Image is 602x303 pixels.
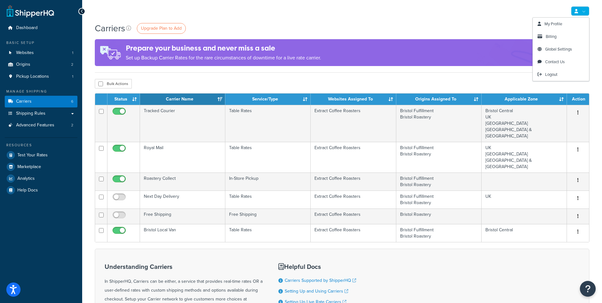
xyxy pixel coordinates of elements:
[71,62,73,67] span: 2
[482,142,567,173] td: UK [GEOGRAPHIC_DATA] [GEOGRAPHIC_DATA] & [GEOGRAPHIC_DATA]
[95,22,125,34] h1: Carriers
[545,59,565,65] span: Contact Us
[482,224,567,242] td: Bristol Central
[396,191,482,209] td: Bristol Fulfillment Bristol Roastery
[140,209,225,224] td: Free Shipping
[311,191,396,209] td: Extract Coffee Roasters
[16,123,54,128] span: Advanced Features
[72,50,73,56] span: 1
[107,94,140,105] th: Status: activate to sort column ascending
[278,263,361,270] h3: Helpful Docs
[5,142,77,148] div: Resources
[225,94,311,105] th: Service/Type: activate to sort column ascending
[16,99,32,104] span: Carriers
[546,33,556,39] span: Billing
[7,5,54,17] a: ShipperHQ Home
[482,191,567,209] td: UK
[533,68,589,81] a: Logout
[5,47,77,59] li: Websites
[105,263,263,270] h3: Understanding Carriers
[141,25,182,32] span: Upgrade Plan to Add
[311,105,396,142] td: Extract Coffee Roasters
[533,30,589,43] a: Billing
[396,209,482,224] td: Bristol Roastery
[545,46,572,52] span: Global Settings
[5,22,77,34] a: Dashboard
[285,288,348,294] a: Setting Up and Using Carriers
[225,173,311,191] td: In-Store Pickup
[5,89,77,94] div: Manage Shipping
[140,224,225,242] td: Bristol Local Van
[5,59,77,70] a: Origins 2
[5,40,77,45] div: Basic Setup
[17,153,48,158] span: Test Your Rates
[285,277,356,284] a: Carriers Supported by ShipperHQ
[126,43,321,53] h4: Prepare your business and never miss a sale
[5,47,77,59] a: Websites 1
[5,108,77,119] a: Shipping Rules
[396,173,482,191] td: Bristol Fulfillment Bristol Roastery
[545,71,557,77] span: Logout
[533,56,589,68] a: Contact Us
[311,173,396,191] td: Extract Coffee Roasters
[311,209,396,224] td: Extract Coffee Roasters
[544,21,562,27] span: My Profile
[5,96,77,107] a: Carriers 6
[311,224,396,242] td: Extract Coffee Roasters
[137,23,186,34] a: Upgrade Plan to Add
[311,142,396,173] td: Extract Coffee Roasters
[17,176,35,181] span: Analytics
[95,79,132,88] button: Bulk Actions
[5,173,77,184] a: Analytics
[225,224,311,242] td: Table Rates
[225,142,311,173] td: Table Rates
[396,94,482,105] th: Origins Assigned To: activate to sort column ascending
[16,74,49,79] span: Pickup Locations
[5,59,77,70] li: Origins
[5,185,77,196] a: Help Docs
[17,164,41,170] span: Marketplace
[5,161,77,173] a: Marketplace
[140,105,225,142] td: Tracked Courier
[396,105,482,142] td: Bristol Fulfillment Bristol Roastery
[5,119,77,131] li: Advanced Features
[5,71,77,82] li: Pickup Locations
[16,62,30,67] span: Origins
[225,191,311,209] td: Table Rates
[533,43,589,56] a: Global Settings
[580,281,596,297] button: Open Resource Center
[140,191,225,209] td: Next Day Delivery
[16,111,46,116] span: Shipping Rules
[140,94,225,105] th: Carrier Name: activate to sort column ascending
[5,71,77,82] a: Pickup Locations 1
[482,105,567,142] td: Bristol Central UK [GEOGRAPHIC_DATA] [GEOGRAPHIC_DATA] & [GEOGRAPHIC_DATA]
[140,142,225,173] td: Royal Mail
[5,149,77,161] a: Test Your Rates
[5,119,77,131] a: Advanced Features 2
[16,50,34,56] span: Websites
[533,18,589,30] a: My Profile
[567,94,589,105] th: Action
[126,53,321,62] p: Set up Backup Carrier Rates for the rare circumstances of downtime for a live rate carrier.
[16,25,38,31] span: Dashboard
[17,188,38,193] span: Help Docs
[71,123,73,128] span: 2
[71,99,73,104] span: 6
[72,74,73,79] span: 1
[396,224,482,242] td: Bristol Fulfillment Bristol Roastery
[225,209,311,224] td: Free Shipping
[311,94,396,105] th: Websites Assigned To: activate to sort column ascending
[396,142,482,173] td: Bristol Fulfillment Bristol Roastery
[95,39,126,66] img: ad-rules-rateshop-fe6ec290ccb7230408bd80ed9643f0289d75e0ffd9eb532fc0e269fcd187b520.png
